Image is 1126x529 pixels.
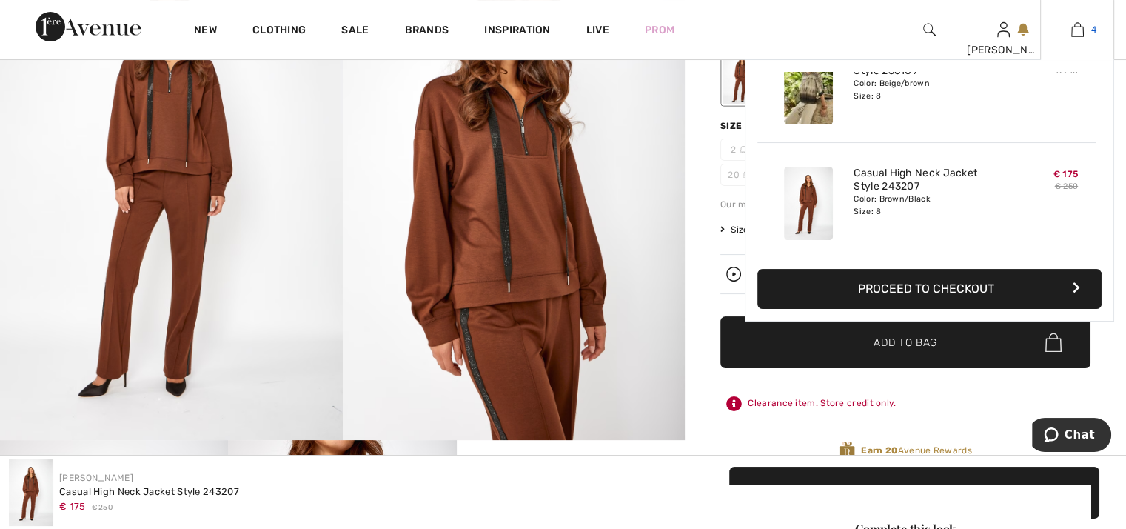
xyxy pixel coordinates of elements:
span: € 250 [92,502,113,513]
span: 4 [1091,23,1096,36]
img: ring-m.svg [743,171,750,179]
a: Sign In [997,22,1010,36]
span: 20 [720,164,757,186]
img: 1ère Avenue [36,12,141,41]
s: € 250 [1055,182,1079,191]
a: Casual High Neck Jacket Style 243207 [854,167,999,193]
img: Watch the replay [726,267,741,282]
img: ring-m.svg [740,146,747,153]
img: Relaxed Fit Boat Neck Style 256109 [784,51,833,124]
span: Add to Bag [874,335,937,350]
span: 2 [720,139,757,161]
s: € 210 [1056,66,1079,76]
div: Size ([GEOGRAPHIC_DATA]/[GEOGRAPHIC_DATA]): [720,119,968,133]
iframe: Opens a widget where you can chat to one of our agents [1032,418,1111,455]
img: Bag.svg [1045,333,1062,352]
div: Our model is 5'9"/175 cm and wears a size 6. [720,198,1090,211]
img: Avenue Rewards [839,441,855,461]
a: Prom [645,22,674,38]
a: 4 [1041,21,1113,39]
div: Casual High Neck Jacket Style 243207 [59,485,239,499]
button: Add to Bag [720,316,1090,368]
span: Inspiration [484,24,550,39]
button: Add to Bag [729,467,1099,519]
img: Casual High Neck Jacket Style 243207 [9,459,53,526]
img: My Bag [1071,21,1084,39]
button: Proceed to Checkout [757,269,1102,309]
img: Casual High Neck Jacket Style 243207 [784,167,833,240]
a: [PERSON_NAME] [59,473,133,483]
a: Clothing [252,24,306,39]
div: Brown/Black [723,49,761,104]
div: [PERSON_NAME] [967,42,1039,58]
img: search the website [923,21,936,39]
div: Color: Brown/Black Size: 8 [854,193,999,217]
div: Color: Beige/brown Size: 8 [854,78,999,102]
span: Avenue Rewards [861,444,971,457]
span: € 175 [1053,169,1079,179]
span: € 175 [59,501,86,512]
a: Sale [341,24,369,39]
img: My Info [997,21,1010,39]
div: Clearance item. Store credit only. [720,390,1090,417]
a: Live [586,22,609,38]
span: Size Guide [720,223,776,236]
a: New [194,24,217,39]
a: Brands [405,24,449,39]
strong: Earn 20 [861,445,897,456]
